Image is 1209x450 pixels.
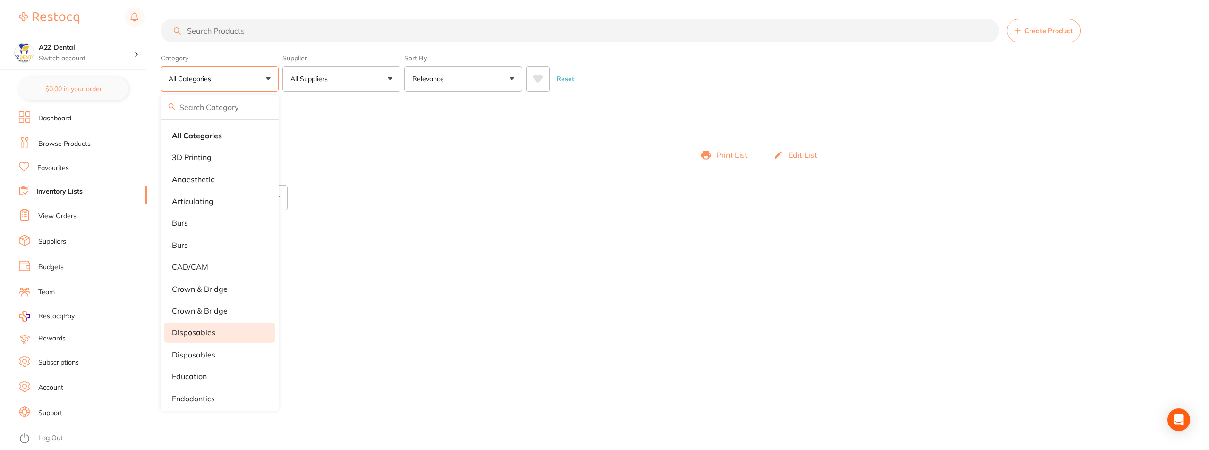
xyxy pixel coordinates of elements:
p: Relevance [412,74,448,84]
p: Burs [172,241,188,249]
a: Team [38,288,55,297]
p: All Categories [169,74,215,84]
p: Disposables [172,350,215,359]
p: Print List [716,151,748,159]
button: $0.00 in your order [19,77,128,100]
label: Sort By [404,54,522,62]
a: Log Out [38,433,63,443]
a: Support [38,408,62,418]
p: disposables [172,328,215,337]
a: Dashboard [38,114,71,123]
input: Search Category [161,95,279,119]
a: Subscriptions [38,358,79,367]
a: Account [38,383,63,392]
input: Search Products [161,19,999,42]
div: No Items [161,210,1209,248]
span: RestocqPay [38,312,75,321]
img: RestocqPay [19,311,30,322]
a: Restocq Logo [19,7,79,29]
a: RestocqPay [19,311,75,322]
h4: A2Z Dental [39,43,134,52]
p: CAD/CAM [172,263,208,271]
li: Clear selection [164,126,275,145]
img: Restocq Logo [19,12,79,24]
p: anaesthetic [172,175,214,184]
label: Supplier [282,54,400,62]
button: Create Product [1007,19,1081,42]
button: Relevance [404,66,522,92]
div: Open Intercom Messenger [1167,408,1190,431]
a: Budgets [38,263,64,272]
p: endodontics [172,394,215,403]
strong: All Categories [172,131,222,140]
a: Inventory Lists [36,187,83,196]
p: education [172,372,207,381]
a: Favourites [37,163,69,173]
a: Suppliers [38,237,66,246]
img: A2Z Dental [15,43,34,62]
p: crown & bridge [172,285,228,293]
p: 3D Printing [172,153,212,161]
a: Rewards [38,334,66,343]
p: burs [172,219,188,227]
label: Category [161,54,279,62]
p: Switch account [39,54,134,63]
a: View Orders [38,212,77,221]
button: Reset [553,66,577,92]
p: All Suppliers [290,74,332,84]
span: Create Product [1024,27,1073,34]
a: Browse Products [38,139,91,149]
p: Crown & Bridge [172,306,228,315]
button: Log Out [19,431,144,446]
button: All Categories [161,66,279,92]
p: articulating [172,197,213,205]
button: All Suppliers [282,66,400,92]
p: Edit List [789,151,817,159]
